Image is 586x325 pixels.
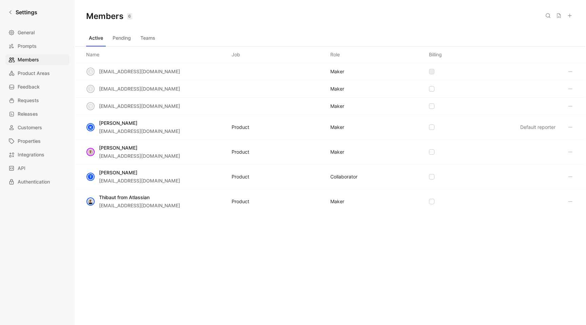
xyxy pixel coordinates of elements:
[5,136,69,147] a: Properties
[18,164,25,172] span: API
[232,51,240,59] div: Job
[87,198,94,205] img: avatar
[18,151,44,159] span: Integrations
[99,194,150,200] span: Thibaut from Atlassian
[86,51,99,59] div: Name
[18,42,37,50] span: Prompts
[18,69,50,77] span: Product Areas
[520,124,555,130] span: Default reporter
[87,68,94,75] div: a
[18,178,50,186] span: Authentication
[18,83,40,91] span: Feedback
[138,33,158,43] button: Teams
[5,68,69,79] a: Product Areas
[18,137,41,145] span: Properties
[99,178,180,184] span: [EMAIL_ADDRESS][DOMAIN_NAME]
[99,153,180,159] span: [EMAIL_ADDRESS][DOMAIN_NAME]
[99,69,180,74] span: [EMAIL_ADDRESS][DOMAIN_NAME]
[87,149,94,155] img: avatar
[87,173,94,180] div: T
[5,176,69,187] a: Authentication
[330,51,340,59] div: Role
[232,123,249,131] div: Product
[5,122,69,133] a: Customers
[429,51,442,59] div: Billing
[5,5,40,19] a: Settings
[99,170,137,175] span: [PERSON_NAME]
[18,110,38,118] span: Releases
[330,173,357,181] div: COLLABORATOR
[5,95,69,106] a: Requests
[110,33,134,43] button: Pending
[18,28,35,37] span: General
[127,13,132,20] div: 6
[87,103,94,110] div: v
[99,128,180,134] span: [EMAIL_ADDRESS][DOMAIN_NAME]
[330,102,344,110] div: MAKER
[18,96,39,104] span: Requests
[86,11,132,22] h1: Members
[330,148,344,156] div: MAKER
[5,149,69,160] a: Integrations
[5,54,69,65] a: Members
[5,109,69,119] a: Releases
[99,120,137,126] span: [PERSON_NAME]
[5,27,69,38] a: General
[87,85,94,92] div: t
[5,163,69,174] a: API
[87,124,94,131] div: K
[99,203,180,208] span: [EMAIL_ADDRESS][DOMAIN_NAME]
[330,197,344,206] div: MAKER
[232,197,249,206] div: Product
[99,86,180,92] span: [EMAIL_ADDRESS][DOMAIN_NAME]
[330,68,344,76] div: MAKER
[232,173,249,181] div: Product
[330,123,344,131] div: MAKER
[330,85,344,93] div: MAKER
[99,145,137,151] span: [PERSON_NAME]
[232,148,249,156] div: Product
[18,123,42,132] span: Customers
[18,56,39,64] span: Members
[16,8,37,16] h1: Settings
[99,103,180,109] span: [EMAIL_ADDRESS][DOMAIN_NAME]
[5,81,69,92] a: Feedback
[5,41,69,52] a: Prompts
[86,33,106,43] button: Active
